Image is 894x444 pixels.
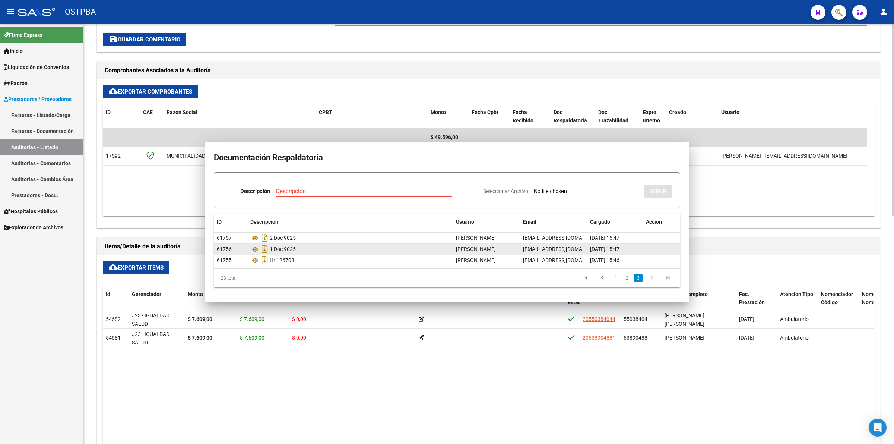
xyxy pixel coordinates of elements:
[721,153,847,159] span: [PERSON_NAME] - [EMAIL_ADDRESS][DOMAIN_NAME]
[624,316,647,322] span: 55038404
[510,104,551,129] datatable-header-cell: Fecha Recibido
[523,246,606,252] span: [EMAIL_ADDRESS][DOMAIN_NAME]
[214,151,680,165] h2: Documentación Respaldatoria
[214,214,247,230] datatable-header-cell: ID
[106,316,121,322] span: 54682
[646,219,662,225] span: Accion
[879,7,888,16] mat-icon: person
[513,109,533,124] span: Fecha Recibido
[4,207,58,215] span: Hospitales Públicos
[247,214,453,230] datatable-header-cell: Descripción
[140,104,164,129] datatable-header-cell: CAE
[780,335,809,341] span: Ambulatorio
[240,316,264,322] span: $ 7.609,00
[780,291,813,297] span: Atencion Tipo
[718,104,867,129] datatable-header-cell: Usuario
[129,286,185,319] datatable-header-cell: Gerenciador
[319,109,332,115] span: CPBT
[624,335,647,341] span: 53890488
[250,254,450,266] div: Hr 126708
[469,104,510,129] datatable-header-cell: Fecha Cpbt
[551,104,595,129] datatable-header-cell: Doc Respaldatoria
[106,291,110,297] span: Id
[554,109,587,124] span: Doc Respaldatoria
[250,232,450,244] div: 2 Doc 9025
[260,254,270,266] i: Descargar documento
[106,335,121,341] span: 54681
[634,274,643,282] a: 3
[237,286,289,319] datatable-header-cell: Monto Aprobado
[862,291,894,306] span: Nomenclador Nombre
[818,286,859,319] datatable-header-cell: Nomenclador Código
[644,185,672,198] button: SUBIR
[260,243,270,255] i: Descargar documento
[59,4,96,20] span: - OSTPBA
[739,291,765,306] span: Fec. Prestación
[428,104,469,129] datatable-header-cell: Monto
[164,104,316,129] datatable-header-cell: Razon Social
[217,246,232,252] span: 61756
[143,109,153,115] span: CAE
[578,274,593,282] a: go to first page
[4,31,42,39] span: Firma Express
[289,286,341,319] datatable-header-cell: Debitado Tot.
[105,240,873,252] h1: Items/Detalle de la auditoría
[260,232,270,244] i: Descargar documento
[167,152,254,160] div: MUNICIPALIDAD DE [PERSON_NAME]
[583,335,615,341] span: 20538904881
[520,214,587,230] datatable-header-cell: Email
[185,286,237,319] datatable-header-cell: Monto Item
[109,36,180,43] span: Guardar Comentario
[669,109,686,115] span: Creado
[4,47,23,55] span: Inicio
[6,7,15,16] mat-icon: menu
[188,316,212,322] strong: $ 7.609,00
[250,243,450,255] div: 1 Doc 9025
[643,214,680,230] datatable-header-cell: Accion
[621,272,633,284] li: page 2
[621,286,662,319] datatable-header-cell: Documento
[132,331,169,346] span: J23 - IGUALDAD SALUD
[4,95,72,103] span: Prestadores / Proveedores
[640,104,666,129] datatable-header-cell: Expte. Interno
[240,187,270,196] p: Descripción
[109,88,192,95] span: Exportar Comprobantes
[217,257,232,263] span: 61755
[590,235,619,241] span: [DATE] 15:47
[568,291,586,306] span: Afiliado Estado
[132,312,169,327] span: J23 - IGUALDAD SALUD
[431,134,458,140] span: $ 49.596,00
[650,188,666,195] span: SUBIR
[645,274,659,282] a: go to next page
[109,35,118,44] mat-icon: save
[580,286,621,319] datatable-header-cell: CUIL
[739,316,754,322] span: [DATE]
[132,291,161,297] span: Gerenciador
[106,153,121,159] span: 17592
[665,312,704,327] span: [PERSON_NAME] [PERSON_NAME]
[643,109,660,124] span: Expte. Interno
[341,286,416,319] datatable-header-cell: Comentario
[622,274,631,282] a: 2
[777,286,818,319] datatable-header-cell: Atencion Tipo
[250,219,278,225] span: Descripción
[217,235,232,241] span: 61757
[490,286,565,319] datatable-header-cell: Descripción
[292,316,306,322] span: $ 0,00
[4,223,63,232] span: Explorador de Archivos
[109,264,164,271] span: Exportar Items
[590,246,619,252] span: [DATE] 15:47
[456,246,496,252] span: [PERSON_NAME]
[821,291,853,306] span: Nomenclador Código
[483,188,528,194] span: Seleccionar Archivo
[739,335,754,341] span: [DATE]
[523,257,606,263] span: [EMAIL_ADDRESS][DOMAIN_NAME]
[666,104,718,129] datatable-header-cell: Creado
[595,104,640,129] datatable-header-cell: Doc Trazabilidad
[523,219,536,225] span: Email
[109,87,118,96] mat-icon: cloud_download
[472,109,498,115] span: Fecha Cpbt
[456,235,496,241] span: [PERSON_NAME]
[590,257,619,263] span: [DATE] 15:46
[583,316,615,322] span: 20550384044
